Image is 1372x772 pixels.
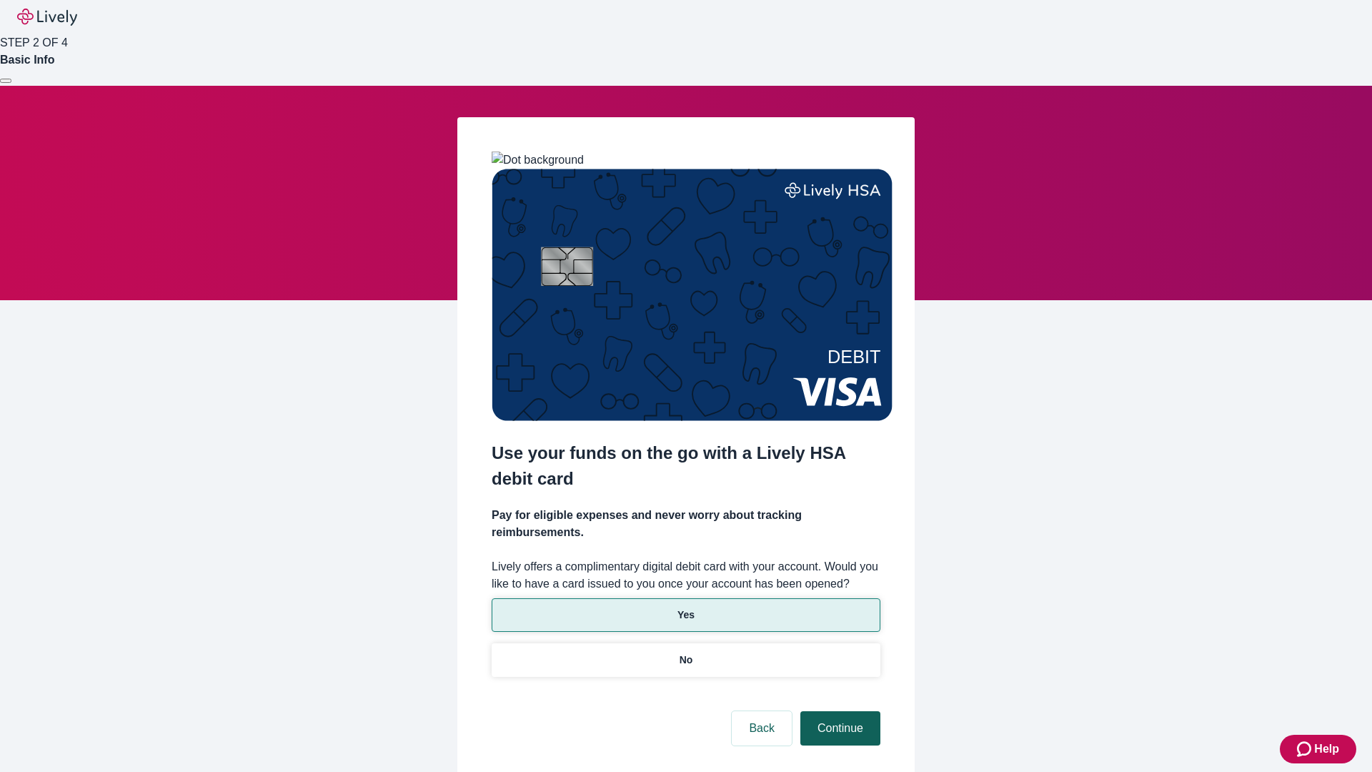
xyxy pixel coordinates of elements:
[492,598,880,632] button: Yes
[1280,735,1356,763] button: Zendesk support iconHelp
[1297,741,1314,758] svg: Zendesk support icon
[800,711,880,746] button: Continue
[680,653,693,668] p: No
[492,558,880,593] label: Lively offers a complimentary digital debit card with your account. Would you like to have a card...
[492,440,880,492] h2: Use your funds on the go with a Lively HSA debit card
[492,152,584,169] img: Dot background
[492,507,880,541] h4: Pay for eligible expenses and never worry about tracking reimbursements.
[492,169,893,421] img: Debit card
[17,9,77,26] img: Lively
[492,643,880,677] button: No
[677,608,695,623] p: Yes
[1314,741,1339,758] span: Help
[732,711,792,746] button: Back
